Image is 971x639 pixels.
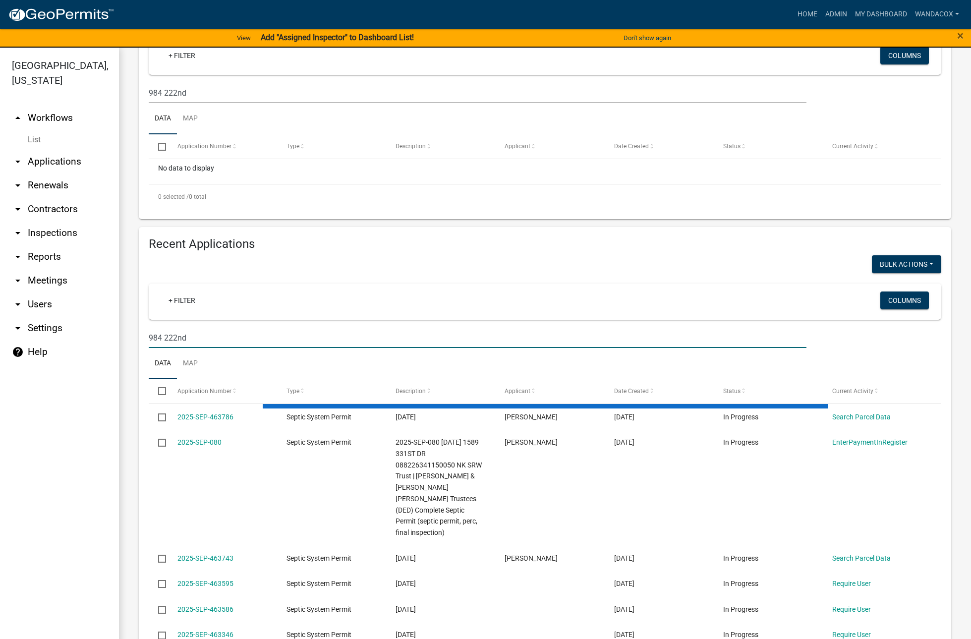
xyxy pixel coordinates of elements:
datatable-header-cell: Type [277,134,386,158]
datatable-header-cell: Type [277,379,386,403]
span: In Progress [723,554,758,562]
i: arrow_drop_down [12,156,24,168]
i: arrow_drop_down [12,251,24,263]
span: In Progress [723,438,758,446]
span: 08/13/2025 [614,580,634,587]
span: Tyson Kuhl [505,413,558,421]
span: 08/14/2025 [396,580,416,587]
a: Search Parcel Data [832,413,891,421]
a: Require User [832,631,871,639]
a: 2025-SEP-463346 [177,631,233,639]
div: 0 total [149,184,941,209]
span: Type [286,388,299,395]
a: Home [794,5,821,24]
span: Septic System Permit [286,580,351,587]
i: arrow_drop_up [12,112,24,124]
span: × [957,29,964,43]
span: Applicant [505,388,530,395]
span: In Progress [723,631,758,639]
strong: Add "Assigned Inspector" to Dashboard List! [261,33,414,42]
a: EnterPaymentInRegister [832,438,908,446]
datatable-header-cell: Description [386,379,495,403]
a: 2025-SEP-080 [177,438,222,446]
i: arrow_drop_down [12,227,24,239]
datatable-header-cell: Applicant [495,134,604,158]
a: View [233,30,255,46]
span: 08/14/2025 [614,413,634,421]
h4: Recent Applications [149,237,941,251]
span: Current Activity [832,388,873,395]
datatable-header-cell: Current Activity [823,379,932,403]
i: help [12,346,24,358]
span: Septic System Permit [286,438,351,446]
a: 2025-SEP-463743 [177,554,233,562]
datatable-header-cell: Application Number [168,134,277,158]
span: 08/14/2025 [396,413,416,421]
span: Application Number [177,388,231,395]
span: Septic System Permit [286,605,351,613]
span: 0 selected / [158,193,189,200]
span: Status [723,388,741,395]
button: Columns [880,47,929,64]
a: 2025-SEP-463595 [177,580,233,587]
datatable-header-cell: Applicant [495,379,604,403]
span: 08/13/2025 [614,631,634,639]
datatable-header-cell: Application Number [168,379,277,403]
span: In Progress [723,413,758,421]
button: Don't show again [620,30,675,46]
span: Description [396,388,426,395]
a: Search Parcel Data [832,554,891,562]
div: No data to display [149,159,941,184]
a: Data [149,103,177,135]
a: My Dashboard [851,5,911,24]
a: Data [149,348,177,380]
a: + Filter [161,291,203,309]
datatable-header-cell: Date Created [604,379,713,403]
span: Applicant [505,143,530,150]
input: Search for applications [149,83,806,103]
span: Application Number [177,143,231,150]
span: 08/13/2025 [396,605,416,613]
datatable-header-cell: Current Activity [823,134,932,158]
button: Columns [880,291,929,309]
a: WandaCox [911,5,963,24]
a: Require User [832,605,871,613]
span: 08/14/2025 [396,554,416,562]
i: arrow_drop_down [12,298,24,310]
span: Septic System Permit [286,631,351,639]
a: Map [177,348,204,380]
datatable-header-cell: Select [149,134,168,158]
span: In Progress [723,605,758,613]
input: Search for applications [149,328,806,348]
a: + Filter [161,47,203,64]
span: Tyson Kuhl [505,438,558,446]
a: 2025-SEP-463586 [177,605,233,613]
span: Description [396,143,426,150]
i: arrow_drop_down [12,322,24,334]
span: Tyson Kuhl [505,554,558,562]
span: Date Created [614,143,649,150]
span: Septic System Permit [286,554,351,562]
datatable-header-cell: Description [386,134,495,158]
span: Status [723,143,741,150]
span: 08/13/2025 [396,631,416,639]
span: 08/14/2025 [614,438,634,446]
datatable-header-cell: Date Created [604,134,713,158]
a: 2025-SEP-463786 [177,413,233,421]
span: Current Activity [832,143,873,150]
span: Type [286,143,299,150]
span: Date Created [614,388,649,395]
button: Bulk Actions [872,255,941,273]
span: Septic System Permit [286,413,351,421]
i: arrow_drop_down [12,275,24,287]
datatable-header-cell: Status [714,134,823,158]
a: Admin [821,5,851,24]
datatable-header-cell: Select [149,379,168,403]
datatable-header-cell: Status [714,379,823,403]
span: In Progress [723,580,758,587]
span: 08/14/2025 [614,554,634,562]
a: Require User [832,580,871,587]
span: 08/13/2025 [614,605,634,613]
button: Close [957,30,964,42]
i: arrow_drop_down [12,203,24,215]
